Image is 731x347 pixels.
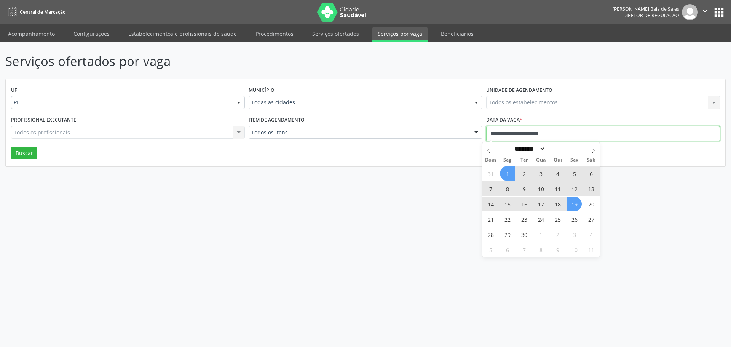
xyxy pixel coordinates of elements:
span: Setembro 27, 2025 [584,212,599,227]
span: Setembro 3, 2025 [533,166,548,181]
label: Município [249,85,275,96]
a: Serviços por vaga [372,27,428,42]
select: Month [512,145,545,153]
span: Setembro 14, 2025 [483,197,498,211]
span: Setembro 23, 2025 [517,212,531,227]
span: Outubro 10, 2025 [567,242,582,257]
span: Outubro 2, 2025 [550,227,565,242]
span: Todas as cidades [251,99,467,106]
span: Setembro 26, 2025 [567,212,582,227]
span: Setembro 8, 2025 [500,181,515,196]
span: Outubro 4, 2025 [584,227,599,242]
span: Setembro 11, 2025 [550,181,565,196]
span: Setembro 6, 2025 [584,166,599,181]
a: Central de Marcação [5,6,65,18]
span: Diretor de regulação [623,12,679,19]
span: Setembro 15, 2025 [500,197,515,211]
span: Ter [516,158,533,163]
span: Outubro 8, 2025 [533,242,548,257]
span: PE [14,99,229,106]
span: Setembro 7, 2025 [483,181,498,196]
span: Central de Marcação [20,9,65,15]
span: Setembro 4, 2025 [550,166,565,181]
button:  [698,4,712,20]
span: Setembro 17, 2025 [533,197,548,211]
span: Outubro 3, 2025 [567,227,582,242]
span: Setembro 25, 2025 [550,212,565,227]
label: Unidade de agendamento [486,85,552,96]
a: Beneficiários [436,27,479,40]
button: apps [712,6,726,19]
span: Setembro 18, 2025 [550,197,565,211]
span: Setembro 13, 2025 [584,181,599,196]
div: [PERSON_NAME] Baia de Sales [613,6,679,12]
span: Sáb [583,158,600,163]
span: Outubro 9, 2025 [550,242,565,257]
a: Acompanhamento [3,27,60,40]
img: img [682,4,698,20]
span: Setembro 22, 2025 [500,212,515,227]
span: Agosto 31, 2025 [483,166,498,181]
span: Qui [549,158,566,163]
span: Dom [482,158,499,163]
a: Configurações [68,27,115,40]
span: Setembro 20, 2025 [584,197,599,211]
span: Todos os itens [251,129,467,136]
button: Buscar [11,147,37,160]
span: Setembro 9, 2025 [517,181,531,196]
span: Setembro 1, 2025 [500,166,515,181]
span: Outubro 11, 2025 [584,242,599,257]
a: Estabelecimentos e profissionais de saúde [123,27,242,40]
a: Serviços ofertados [307,27,364,40]
span: Setembro 30, 2025 [517,227,531,242]
a: Procedimentos [250,27,299,40]
label: Item de agendamento [249,114,305,126]
p: Serviços ofertados por vaga [5,52,509,71]
span: Qua [533,158,549,163]
span: Setembro 24, 2025 [533,212,548,227]
span: Setembro 2, 2025 [517,166,531,181]
label: Profissional executante [11,114,76,126]
span: Outubro 5, 2025 [483,242,498,257]
i:  [701,7,709,15]
span: Outubro 6, 2025 [500,242,515,257]
span: Setembro 19, 2025 [567,197,582,211]
span: Setembro 16, 2025 [517,197,531,211]
span: Outubro 7, 2025 [517,242,531,257]
label: UF [11,85,17,96]
span: Sex [566,158,583,163]
span: Setembro 12, 2025 [567,181,582,196]
label: Data da vaga [486,114,522,126]
span: Setembro 28, 2025 [483,227,498,242]
span: Setembro 5, 2025 [567,166,582,181]
span: Seg [499,158,516,163]
span: Setembro 21, 2025 [483,212,498,227]
input: Year [545,145,570,153]
span: Outubro 1, 2025 [533,227,548,242]
span: Setembro 10, 2025 [533,181,548,196]
span: Setembro 29, 2025 [500,227,515,242]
